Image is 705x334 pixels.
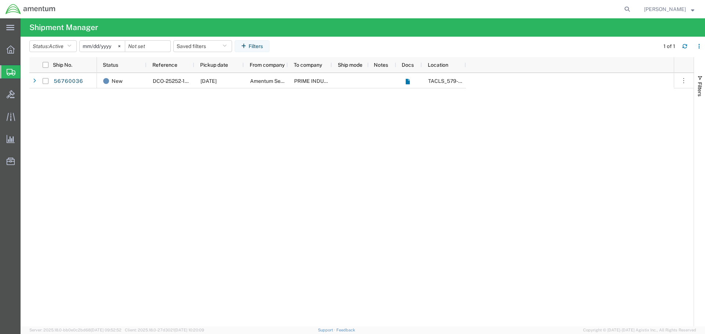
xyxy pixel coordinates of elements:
[200,62,228,68] span: Pickup date
[428,78,533,84] span: TACLS_579-Quonset, RI
[173,40,232,52] button: Saved filters
[153,78,200,84] span: DCO-25252-167932
[338,62,362,68] span: Ship mode
[5,4,56,15] img: logo
[53,76,83,87] a: 56760036
[103,62,118,68] span: Status
[428,62,448,68] span: Location
[664,43,676,50] div: 1 of 1
[125,41,170,52] input: Not set
[112,73,123,89] span: New
[294,78,352,84] span: PRIME INDUSTRIES INC
[80,41,125,52] input: Not set
[174,328,204,332] span: [DATE] 10:20:09
[402,62,414,68] span: Docs
[91,328,122,332] span: [DATE] 09:52:52
[49,43,64,49] span: Active
[294,62,322,68] span: To company
[644,5,695,14] button: [PERSON_NAME]
[235,40,270,52] button: Filters
[152,62,177,68] span: Reference
[53,62,72,68] span: Ship No.
[29,40,77,52] button: Status:Active
[318,328,336,332] a: Support
[697,82,703,96] span: Filters
[336,328,355,332] a: Feedback
[644,5,686,13] span: Andrew Forber
[374,62,388,68] span: Notes
[29,328,122,332] span: Server: 2025.18.0-bb0e0c2bd68
[583,327,696,333] span: Copyright © [DATE]-[DATE] Agistix Inc., All Rights Reserved
[125,328,204,332] span: Client: 2025.18.0-27d3021
[29,18,98,37] h4: Shipment Manager
[250,78,305,84] span: Amentum Services, Inc.
[250,62,285,68] span: From company
[200,78,217,84] span: 09/09/2025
